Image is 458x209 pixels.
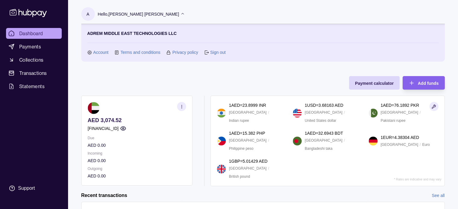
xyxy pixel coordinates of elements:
[229,158,267,164] p: 1 GBP = 5.01429 AED
[229,102,266,109] p: 1 AED = 23.8999 INR
[229,173,250,180] p: British pound
[381,102,419,109] p: 1 AED = 76.1892 PKR
[88,165,186,172] p: Outgoing
[344,109,345,116] p: /
[88,157,186,164] p: AED 0.00
[305,137,342,144] p: [GEOGRAPHIC_DATA]
[217,164,226,174] img: gb
[6,28,62,39] a: Dashboard
[305,109,342,116] p: [GEOGRAPHIC_DATA]
[418,81,438,86] span: Add funds
[369,137,378,146] img: de
[344,137,345,144] p: /
[381,141,418,148] p: [GEOGRAPHIC_DATA]
[403,76,444,90] button: Add funds
[268,165,269,172] p: /
[355,81,394,86] span: Payment calculator
[305,117,336,124] p: United States dollar
[229,109,266,116] p: [GEOGRAPHIC_DATA]
[19,30,43,37] span: Dashboard
[88,173,186,179] p: AED 0.00
[305,145,332,152] p: Bangladeshi taka
[268,137,269,144] p: /
[210,49,226,56] a: Sign out
[19,43,41,50] span: Payments
[98,11,179,17] p: Hello, [PERSON_NAME] [PERSON_NAME]
[381,134,419,141] p: 1 EUR = 4.38304 AED
[88,102,100,114] img: ae
[18,185,35,192] div: Support
[420,109,421,116] p: /
[19,83,45,90] span: Statements
[6,68,62,78] a: Transactions
[293,109,302,118] img: us
[172,49,198,56] a: Privacy policy
[229,145,253,152] p: Philippine peso
[88,117,186,124] p: AED 3,074.52
[19,69,47,77] span: Transactions
[88,125,119,132] p: [FINANCIAL_ID]
[349,76,400,90] button: Payment calculator
[293,137,302,146] img: bd
[305,102,343,109] p: 1 USD = 3.68163 AED
[394,178,441,181] p: * Rates are indicative and may vary
[19,56,43,63] span: Collections
[93,49,109,56] a: Account
[87,30,177,37] p: ADREM MIDDLE EAST TECHNOLOGIES LLC
[217,109,226,118] img: in
[6,41,62,52] a: Payments
[381,109,418,116] p: [GEOGRAPHIC_DATA]
[369,109,378,118] img: pk
[88,150,186,157] p: Incoming
[81,192,127,199] h2: Recent transactions
[420,141,421,148] p: /
[229,117,249,124] p: Indian rupee
[305,130,343,137] p: 1 AED = 32.6943 BDT
[6,54,62,65] a: Collections
[268,109,269,116] p: /
[6,81,62,92] a: Statements
[88,142,186,149] p: AED 0.00
[6,182,62,195] a: Support
[229,165,266,172] p: [GEOGRAPHIC_DATA]
[432,192,445,199] a: See all
[120,49,160,56] a: Terms and conditions
[88,135,186,141] p: Due
[217,137,226,146] img: ph
[229,130,265,137] p: 1 AED = 15.382 PHP
[381,117,406,124] p: Pakistani rupee
[86,11,89,17] p: A
[422,141,430,148] p: Euro
[229,137,266,144] p: [GEOGRAPHIC_DATA]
